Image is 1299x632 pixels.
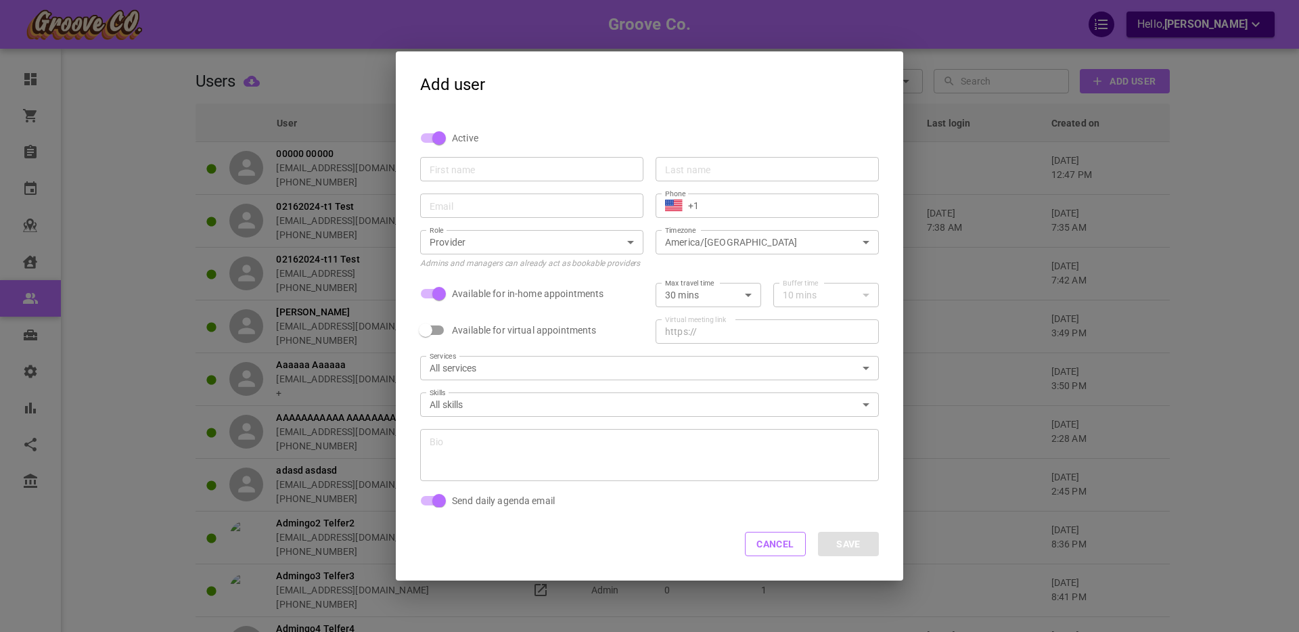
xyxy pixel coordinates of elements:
label: Max travel time [665,278,714,288]
input: +1 (702) 123-4567 [688,199,869,212]
span: Send daily agenda email [452,494,555,507]
label: Services [430,351,456,361]
div: Provider [430,235,634,249]
button: Cancel [745,532,806,556]
span: Available for in-home appointments [452,287,603,300]
label: Role [430,225,444,235]
span: Active [452,131,478,145]
p: https:// [665,325,697,338]
h3: Add user [420,76,485,93]
span: Admins and managers can already act as bookable providers [420,258,640,268]
label: Timezone [665,225,696,235]
label: Buffer time [783,278,819,288]
label: Phone [665,189,686,199]
label: Skills [430,388,446,398]
div: 30 mins [665,288,752,302]
button: Open [857,233,875,252]
span: Available for virtual appointments [452,323,596,337]
div: All skills [430,398,869,411]
label: Virtual meeting link [665,315,726,325]
div: 10 mins [783,288,869,302]
div: All services [430,361,869,375]
button: Select country [665,196,683,216]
